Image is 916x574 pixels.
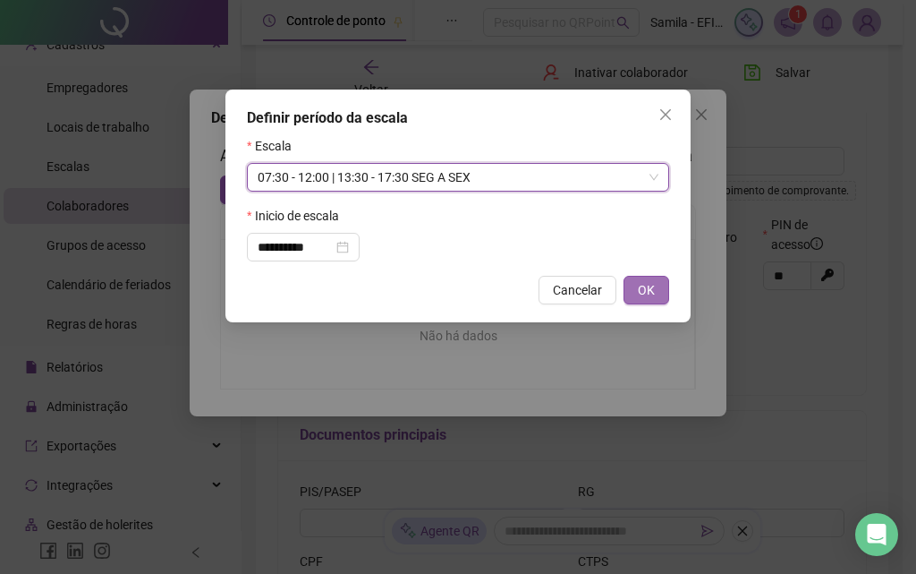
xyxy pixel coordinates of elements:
span: OK [638,280,655,300]
span: close [658,107,673,122]
span: Cancelar [553,280,602,300]
div: Open Intercom Messenger [855,513,898,556]
label: Inicio de escala [247,206,351,226]
button: Cancelar [539,276,616,304]
button: Close [651,100,680,129]
span: 07:30 - 12:00 | 13:30 - 17:30 SEG A SEX [258,164,658,191]
label: Escala [247,136,303,156]
div: Definir período da escala [247,107,669,129]
button: OK [623,276,669,304]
